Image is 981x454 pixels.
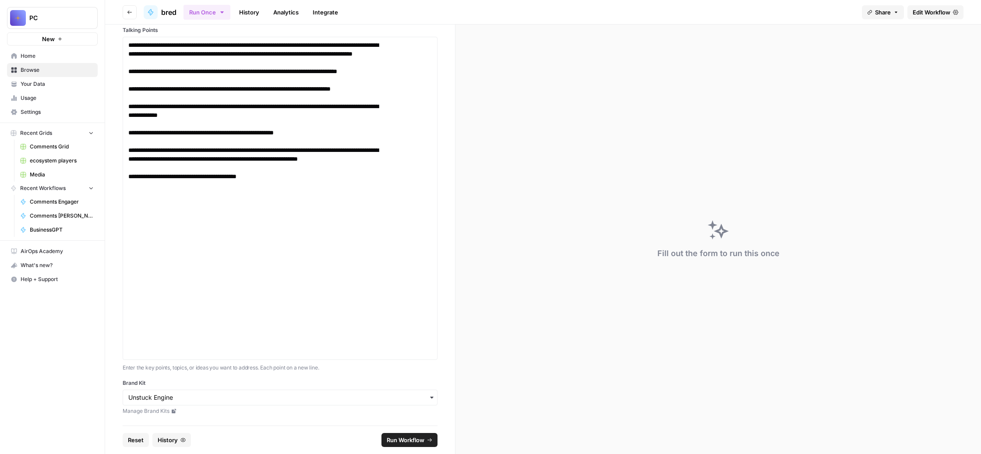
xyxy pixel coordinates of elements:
div: Fill out the form to run this once [657,247,780,260]
span: Usage [21,94,94,102]
span: Reset [128,436,144,444]
a: Home [7,49,98,63]
a: Settings [7,105,98,119]
a: Media [16,168,98,182]
a: Edit Workflow [907,5,963,19]
span: Recent Grids [20,129,52,137]
a: Comments Grid [16,140,98,154]
span: Comments [PERSON_NAME] [30,212,94,220]
a: BusinessGPT [16,223,98,237]
span: BusinessGPT [30,226,94,234]
a: Usage [7,91,98,105]
span: Media [30,171,94,179]
span: bred [161,7,176,18]
span: Browse [21,66,94,74]
a: bred [144,5,176,19]
span: Recent Workflows [20,184,66,192]
a: ecosystem players [16,154,98,168]
span: New [42,35,55,43]
span: History [158,436,178,444]
span: PC [29,14,82,22]
button: Recent Workflows [7,182,98,195]
span: Share [875,8,891,17]
span: Run Workflow [387,436,424,444]
button: Recent Grids [7,127,98,140]
button: History [152,433,191,447]
input: Unstuck Engine [128,393,432,402]
a: Comments [PERSON_NAME] [16,209,98,223]
a: Integrate [307,5,343,19]
a: History [234,5,265,19]
span: Edit Workflow [913,8,950,17]
p: Enter the key points, topics, or ideas you want to address. Each point on a new line. [123,363,438,372]
span: Help + Support [21,275,94,283]
a: Your Data [7,77,98,91]
span: Your Data [21,80,94,88]
button: Workspace: PC [7,7,98,29]
button: Share [862,5,904,19]
a: AirOps Academy [7,244,98,258]
img: PC Logo [10,10,26,26]
span: AirOps Academy [21,247,94,255]
button: New [7,32,98,46]
span: ecosystem players [30,157,94,165]
label: Talking Points [123,26,438,34]
button: Help + Support [7,272,98,286]
span: Comments Grid [30,143,94,151]
button: Run Workflow [381,433,438,447]
button: Run Once [183,5,230,20]
span: Settings [21,108,94,116]
div: What's new? [7,259,97,272]
a: Manage Brand Kits [123,407,438,415]
a: Comments Engager [16,195,98,209]
span: Comments Engager [30,198,94,206]
button: What's new? [7,258,98,272]
label: Brand Kit [123,379,438,387]
a: Browse [7,63,98,77]
button: Reset [123,433,149,447]
a: Analytics [268,5,304,19]
span: Home [21,52,94,60]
